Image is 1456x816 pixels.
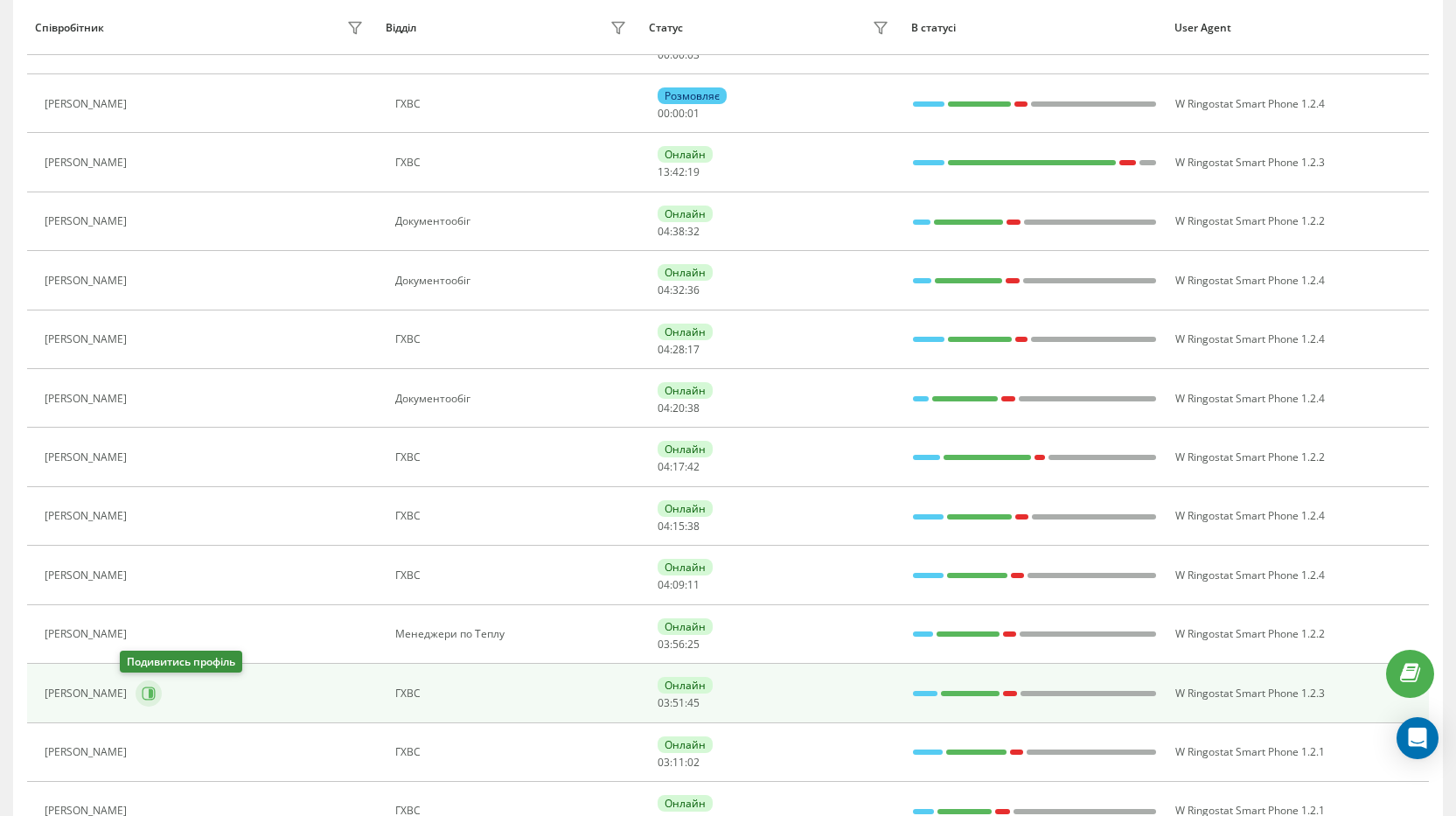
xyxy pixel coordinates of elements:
[45,510,131,522] div: [PERSON_NAME]
[1175,686,1325,701] span: W Ringostat Smart Phone 1.2.3
[672,401,685,415] span: 20
[658,166,700,178] div: : :
[658,49,700,61] div: : :
[45,275,131,287] div: [PERSON_NAME]
[35,22,104,34] div: Співробітник
[395,157,631,169] div: ГХВС
[1175,96,1325,111] span: W Ringostat Smart Phone 1.2.4
[658,226,700,238] div: : :
[687,577,700,592] span: 11
[1175,568,1325,582] span: W Ringostat Smart Phone 1.2.4
[45,215,131,227] div: [PERSON_NAME]
[911,22,1158,34] div: В статусі
[658,401,670,415] span: 04
[395,275,631,287] div: Документообіг
[658,402,700,415] div: : :
[1175,273,1325,288] span: W Ringostat Smart Phone 1.2.4
[658,559,713,575] div: Онлайн
[687,519,700,534] span: 38
[672,695,685,710] span: 51
[672,459,685,474] span: 17
[658,382,713,399] div: Онлайн
[658,677,713,694] div: Онлайн
[687,459,700,474] span: 42
[395,333,631,345] div: ГХВС
[658,206,713,222] div: Онлайн
[658,697,700,709] div: : :
[45,746,131,758] div: [PERSON_NAME]
[658,441,713,457] div: Онлайн
[658,342,670,357] span: 04
[672,755,685,770] span: 11
[45,628,131,640] div: [PERSON_NAME]
[658,344,700,356] div: : :
[658,795,713,812] div: Онлайн
[395,393,631,405] div: Документообіг
[672,637,685,652] span: 56
[395,510,631,522] div: ГХВС
[658,500,713,517] div: Онлайн
[1174,22,1421,34] div: User Agent
[658,87,727,104] div: Розмовляє
[395,215,631,227] div: Документообіг
[45,569,131,582] div: [PERSON_NAME]
[672,106,685,121] span: 00
[649,22,683,34] div: Статус
[687,106,700,121] span: 01
[658,577,670,592] span: 04
[45,333,131,345] div: [PERSON_NAME]
[672,342,685,357] span: 28
[1175,155,1325,170] span: W Ringostat Smart Phone 1.2.3
[1175,213,1325,228] span: W Ringostat Smart Phone 1.2.2
[658,282,670,297] span: 04
[45,157,131,169] div: [PERSON_NAME]
[395,451,631,464] div: ГХВС
[658,579,700,591] div: : :
[120,651,242,673] div: Подивитись профіль
[395,569,631,582] div: ГХВС
[658,324,713,340] div: Онлайн
[45,98,131,110] div: [PERSON_NAME]
[672,519,685,534] span: 15
[1175,450,1325,464] span: W Ringostat Smart Phone 1.2.2
[658,695,670,710] span: 03
[658,108,700,120] div: : :
[395,687,631,700] div: ГХВС
[672,577,685,592] span: 09
[1175,626,1325,641] span: W Ringostat Smart Phone 1.2.2
[45,451,131,464] div: [PERSON_NAME]
[658,638,700,651] div: : :
[658,461,700,473] div: : :
[395,98,631,110] div: ГХВС
[1175,391,1325,406] span: W Ringostat Smart Phone 1.2.4
[45,393,131,405] div: [PERSON_NAME]
[687,755,700,770] span: 02
[658,519,670,534] span: 04
[658,757,700,769] div: : :
[386,22,416,34] div: Відділ
[687,164,700,179] span: 19
[687,401,700,415] span: 38
[687,342,700,357] span: 17
[672,282,685,297] span: 32
[687,224,700,239] span: 32
[658,637,670,652] span: 03
[672,224,685,239] span: 38
[658,459,670,474] span: 04
[658,736,713,753] div: Онлайн
[658,106,670,121] span: 00
[658,618,713,635] div: Онлайн
[687,637,700,652] span: 25
[687,695,700,710] span: 45
[658,224,670,239] span: 04
[658,164,670,179] span: 13
[672,164,685,179] span: 42
[658,520,700,533] div: : :
[1175,331,1325,346] span: W Ringostat Smart Phone 1.2.4
[45,687,131,700] div: [PERSON_NAME]
[1397,717,1439,759] div: Open Intercom Messenger
[658,755,670,770] span: 03
[658,284,700,296] div: : :
[658,264,713,281] div: Онлайн
[687,282,700,297] span: 36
